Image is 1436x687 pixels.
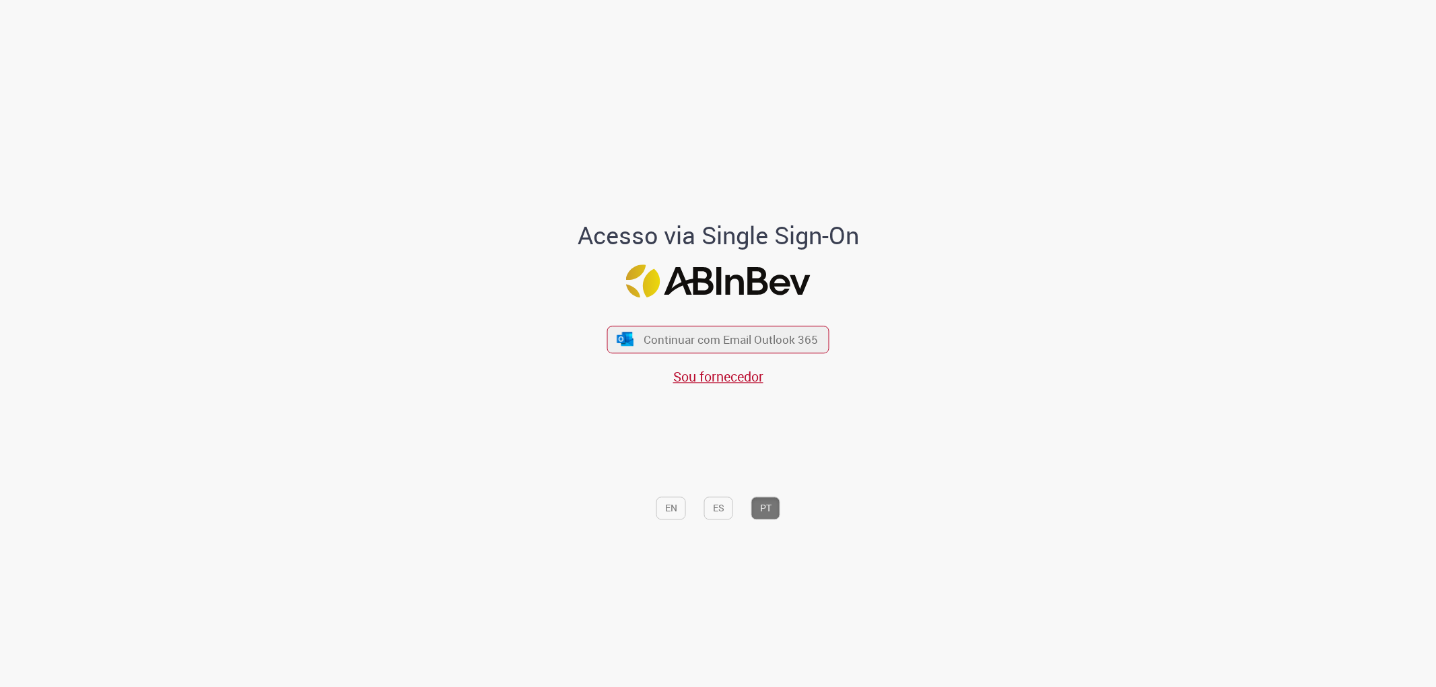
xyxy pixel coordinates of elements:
button: PT [751,497,780,519]
button: ícone Azure/Microsoft 360 Continuar com Email Outlook 365 [607,326,829,353]
span: Continuar com Email Outlook 365 [644,332,818,347]
h1: Acesso via Single Sign-On [531,222,905,249]
a: Sou fornecedor [673,367,763,386]
button: ES [704,497,733,519]
img: ícone Azure/Microsoft 360 [615,332,634,346]
img: Logo ABInBev [626,265,811,298]
button: EN [656,497,686,519]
